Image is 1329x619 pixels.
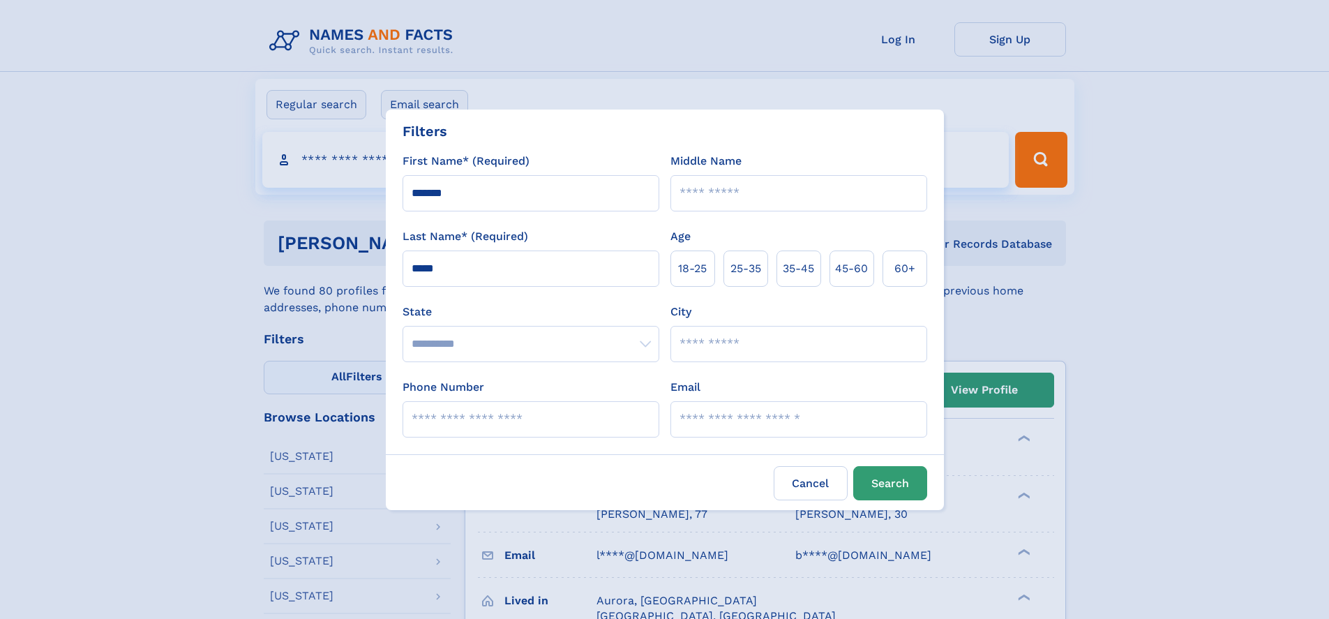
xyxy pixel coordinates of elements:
[403,228,528,245] label: Last Name* (Required)
[835,260,868,277] span: 45‑60
[774,466,848,500] label: Cancel
[670,304,691,320] label: City
[678,260,707,277] span: 18‑25
[670,153,742,170] label: Middle Name
[403,121,447,142] div: Filters
[853,466,927,500] button: Search
[403,153,530,170] label: First Name* (Required)
[783,260,814,277] span: 35‑45
[670,228,691,245] label: Age
[403,304,659,320] label: State
[894,260,915,277] span: 60+
[670,379,700,396] label: Email
[730,260,761,277] span: 25‑35
[403,379,484,396] label: Phone Number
